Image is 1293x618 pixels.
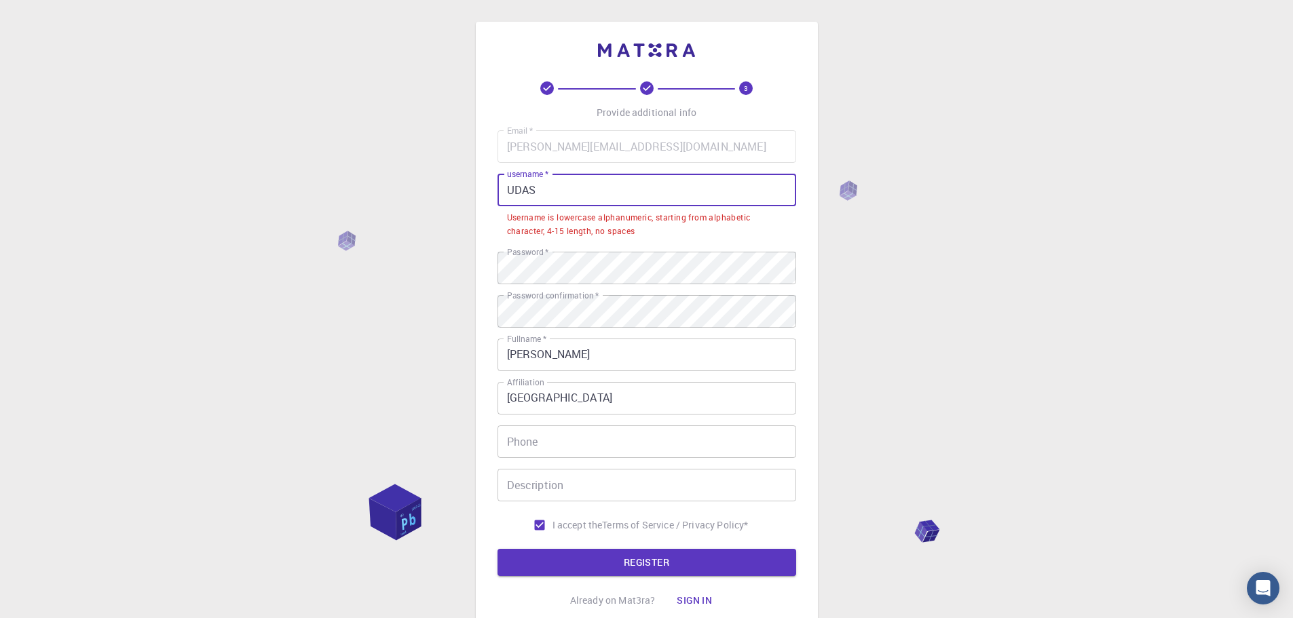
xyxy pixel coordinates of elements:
[507,290,599,301] label: Password confirmation
[602,518,748,532] p: Terms of Service / Privacy Policy *
[507,376,544,388] label: Affiliation
[1247,572,1279,604] div: Open Intercom Messenger
[507,333,546,345] label: Fullname
[507,211,787,238] div: Username is lowercase alphanumeric, starting from alphabetic character, 4-15 length, no spaces
[666,587,723,614] button: Sign in
[507,246,548,258] label: Password
[744,83,748,93] text: 3
[602,518,748,532] a: Terms of Service / Privacy Policy*
[570,594,656,607] p: Already on Mat3ra?
[552,518,603,532] span: I accept the
[507,125,533,136] label: Email
[507,168,548,180] label: username
[597,106,696,119] p: Provide additional info
[498,549,796,576] button: REGISTER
